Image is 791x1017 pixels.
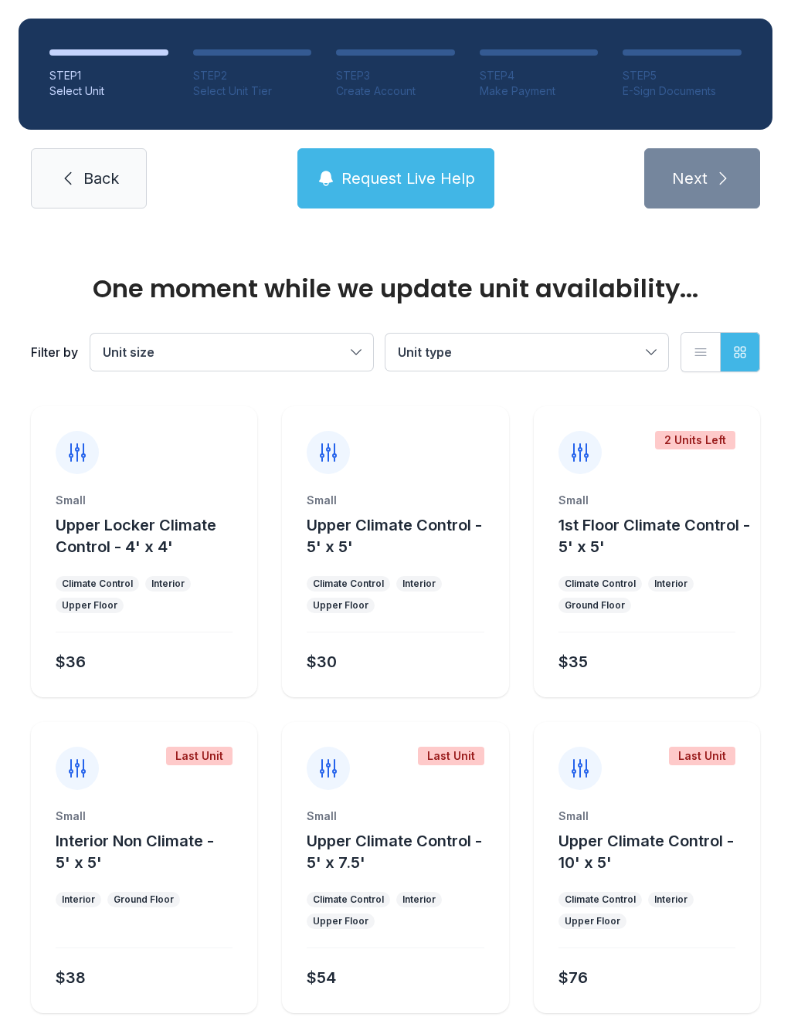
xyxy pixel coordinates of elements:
[558,830,754,873] button: Upper Climate Control - 10' x 5'
[90,334,373,371] button: Unit size
[313,915,368,927] div: Upper Floor
[193,68,312,83] div: STEP 2
[307,514,502,558] button: Upper Climate Control - 5' x 5'
[565,578,636,590] div: Climate Control
[558,493,735,508] div: Small
[313,578,384,590] div: Climate Control
[166,747,233,765] div: Last Unit
[402,578,436,590] div: Interior
[56,967,86,988] div: $38
[655,431,735,449] div: 2 Units Left
[193,83,312,99] div: Select Unit Tier
[56,651,86,673] div: $36
[565,599,625,612] div: Ground Floor
[307,830,502,873] button: Upper Climate Control - 5' x 7.5'
[558,832,734,872] span: Upper Climate Control - 10' x 5'
[565,915,620,927] div: Upper Floor
[307,809,484,824] div: Small
[56,809,233,824] div: Small
[31,343,78,361] div: Filter by
[336,68,455,83] div: STEP 3
[307,516,482,556] span: Upper Climate Control - 5' x 5'
[49,83,168,99] div: Select Unit
[558,967,588,988] div: $76
[565,893,636,906] div: Climate Control
[103,344,154,360] span: Unit size
[480,68,599,83] div: STEP 4
[56,832,214,872] span: Interior Non Climate - 5' x 5'
[56,516,216,556] span: Upper Locker Climate Control - 4' x 4'
[654,893,687,906] div: Interior
[558,514,754,558] button: 1st Floor Climate Control - 5' x 5'
[49,68,168,83] div: STEP 1
[669,747,735,765] div: Last Unit
[83,168,119,189] span: Back
[62,893,95,906] div: Interior
[56,830,251,873] button: Interior Non Climate - 5' x 5'
[623,83,742,99] div: E-Sign Documents
[307,651,337,673] div: $30
[385,334,668,371] button: Unit type
[56,493,233,508] div: Small
[307,967,336,988] div: $54
[313,599,368,612] div: Upper Floor
[558,809,735,824] div: Small
[398,344,452,360] span: Unit type
[307,832,482,872] span: Upper Climate Control - 5' x 7.5'
[307,493,484,508] div: Small
[341,168,475,189] span: Request Live Help
[672,168,708,189] span: Next
[62,599,117,612] div: Upper Floor
[313,893,384,906] div: Climate Control
[151,578,185,590] div: Interior
[56,514,251,558] button: Upper Locker Climate Control - 4' x 4'
[558,516,750,556] span: 1st Floor Climate Control - 5' x 5'
[418,747,484,765] div: Last Unit
[62,578,133,590] div: Climate Control
[480,83,599,99] div: Make Payment
[31,276,760,301] div: One moment while we update unit availability...
[654,578,687,590] div: Interior
[623,68,742,83] div: STEP 5
[402,893,436,906] div: Interior
[558,651,588,673] div: $35
[336,83,455,99] div: Create Account
[114,893,174,906] div: Ground Floor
